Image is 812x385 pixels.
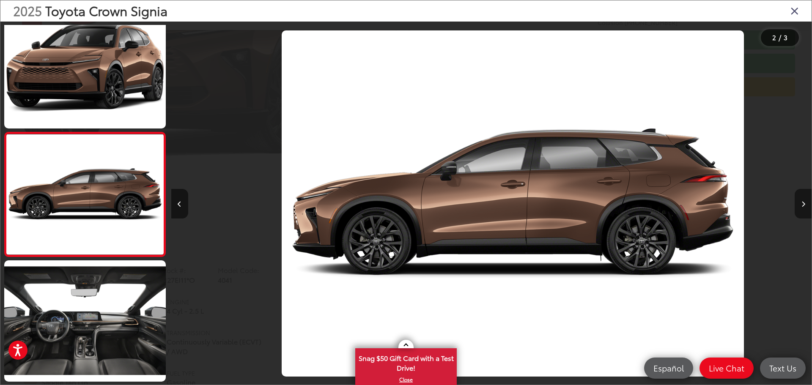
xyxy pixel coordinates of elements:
[765,363,801,373] span: Text Us
[5,134,165,254] img: 2025 Toyota Crown Signia Limited
[795,189,812,218] button: Next image
[760,358,806,379] a: Text Us
[13,1,42,19] span: 2025
[784,33,787,42] span: 3
[644,358,693,379] a: Español
[3,259,167,383] img: 2025 Toyota Crown Signia Limited
[3,6,167,130] img: 2025 Toyota Crown Signia Limited
[790,5,799,16] i: Close gallery
[700,358,754,379] a: Live Chat
[282,30,744,377] img: 2025 Toyota Crown Signia Limited
[649,363,688,373] span: Español
[171,189,188,218] button: Previous image
[356,349,456,375] span: Snag $50 Gift Card with a Test Drive!
[705,363,749,373] span: Live Chat
[45,1,167,19] span: Toyota Crown Signia
[772,33,776,42] span: 2
[778,35,782,41] span: /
